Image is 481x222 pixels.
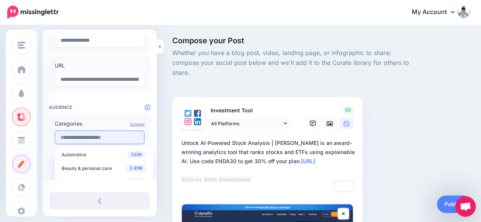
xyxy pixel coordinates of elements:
[181,139,356,193] textarea: To enrich screen reader interactions, please activate Accessibility in Grammarly extension settings
[7,6,59,19] img: Missinglettr
[172,37,418,44] span: Compose your Post
[58,162,150,174] a: 2.81M Beauty & personal care
[126,165,146,172] span: 2.81M
[62,179,105,185] span: Books and literature
[181,139,356,184] div: Unlock AI-Powered Stock Analysis | [PERSON_NAME] is an award-winning analytics tool that ranks st...
[55,119,144,128] label: Categories
[207,118,291,129] a: All Platforms
[58,149,150,160] a: 233K Automotive
[49,104,151,110] h4: Audience
[172,48,418,78] span: Whether you have a blog post, video, landing page, or infographic to share; compose your social p...
[130,122,144,126] a: Suggest
[55,61,144,70] label: URL
[343,106,353,114] span: 60
[58,176,150,187] a: 2.03M Books and literature
[455,196,476,217] div: Open chat
[127,151,146,158] span: 233K
[125,178,146,186] span: 2.03M
[17,42,25,49] img: menu.png
[207,106,292,115] p: Investment Tool
[62,152,86,157] span: Automotive
[211,120,282,128] span: All Platforms
[62,165,112,171] span: Beauty & personal care
[404,3,470,22] a: My Account
[437,195,472,213] a: Publish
